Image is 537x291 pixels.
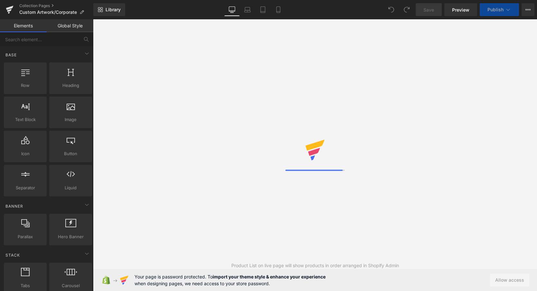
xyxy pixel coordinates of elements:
a: Tablet [255,3,271,16]
a: Mobile [271,3,286,16]
button: More [522,3,534,16]
span: Button [51,150,90,157]
span: Base [5,52,17,58]
button: Undo [385,3,398,16]
a: Laptop [240,3,255,16]
span: Publish [487,7,504,12]
div: Product List on live page will show products in order arranged in Shopify Admin [231,262,399,269]
span: Your page is password protected. To when designing pages, we need access to your store password. [134,273,326,287]
span: Banner [5,203,24,209]
span: Heading [51,82,90,89]
button: Redo [400,3,413,16]
span: Parallax [6,233,45,240]
button: Allow access [490,274,529,286]
a: Collection Pages [19,3,93,8]
span: Stack [5,252,21,258]
span: Hero Banner [51,233,90,240]
strong: import your theme style & enhance your experience [213,274,326,279]
span: Save [423,6,434,13]
span: Text Block [6,116,45,123]
span: Carousel [51,282,90,289]
a: Global Style [47,19,93,32]
span: Liquid [51,184,90,191]
span: Tabs [6,282,45,289]
span: Icon [6,150,45,157]
a: New Library [93,3,125,16]
span: Library [106,7,121,13]
span: Row [6,82,45,89]
span: Custom Artwork/Corporate [19,10,77,15]
a: Desktop [224,3,240,16]
span: Preview [452,6,469,13]
span: Image [51,116,90,123]
a: Preview [444,3,477,16]
span: Separator [6,184,45,191]
button: Publish [480,3,519,16]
